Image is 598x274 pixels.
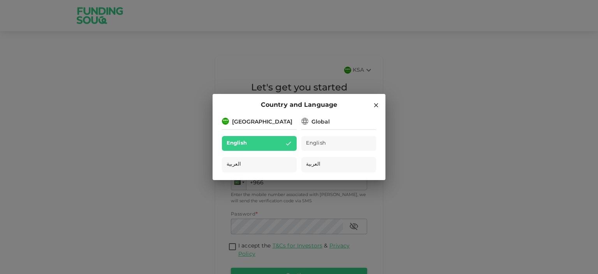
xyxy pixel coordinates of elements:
div: [GEOGRAPHIC_DATA] [232,118,292,126]
span: العربية [227,160,241,169]
span: العربية [306,160,320,169]
span: English [227,139,247,148]
span: English [306,139,326,148]
div: Global [311,118,330,126]
img: flag-sa.b9a346574cdc8950dd34b50780441f57.svg [222,118,229,125]
span: Country and Language [261,100,337,110]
